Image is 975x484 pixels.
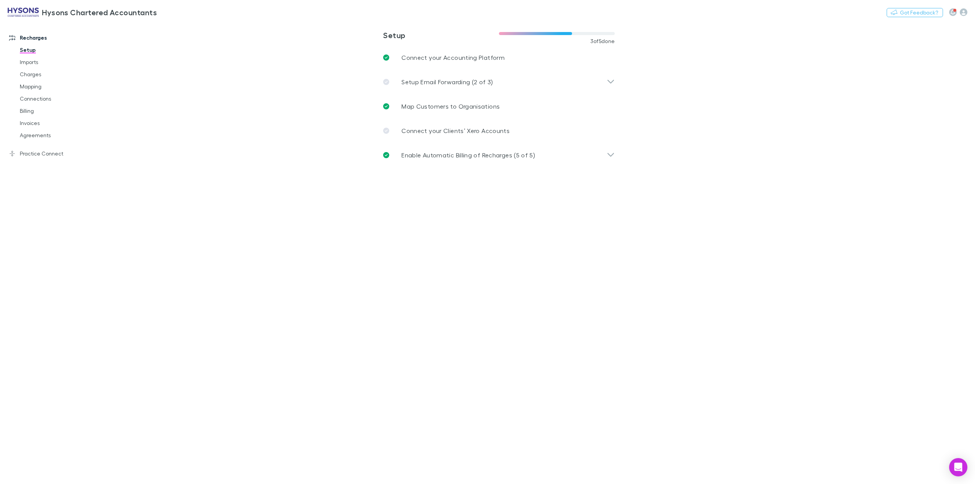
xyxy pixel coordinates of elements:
[12,117,109,129] a: Invoices
[383,30,499,40] h3: Setup
[12,129,109,141] a: Agreements
[12,56,109,68] a: Imports
[3,3,161,21] a: Hysons Chartered Accountants
[949,458,967,476] div: Open Intercom Messenger
[2,32,109,44] a: Recharges
[377,143,621,167] div: Enable Automatic Billing of Recharges (5 of 5)
[12,93,109,105] a: Connections
[887,8,943,17] button: Got Feedback?
[401,53,505,62] p: Connect your Accounting Platform
[2,147,109,160] a: Practice Connect
[12,44,109,56] a: Setup
[12,80,109,93] a: Mapping
[377,45,621,70] a: Connect your Accounting Platform
[42,8,157,17] h3: Hysons Chartered Accountants
[8,8,39,17] img: Hysons Chartered Accountants's Logo
[12,68,109,80] a: Charges
[401,151,535,160] p: Enable Automatic Billing of Recharges (5 of 5)
[401,102,500,111] p: Map Customers to Organisations
[377,94,621,119] a: Map Customers to Organisations
[401,77,493,87] p: Setup Email Forwarding (2 of 3)
[377,119,621,143] a: Connect your Clients’ Xero Accounts
[590,38,615,44] span: 3 of 5 done
[377,70,621,94] div: Setup Email Forwarding (2 of 3)
[12,105,109,117] a: Billing
[401,126,510,135] p: Connect your Clients’ Xero Accounts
